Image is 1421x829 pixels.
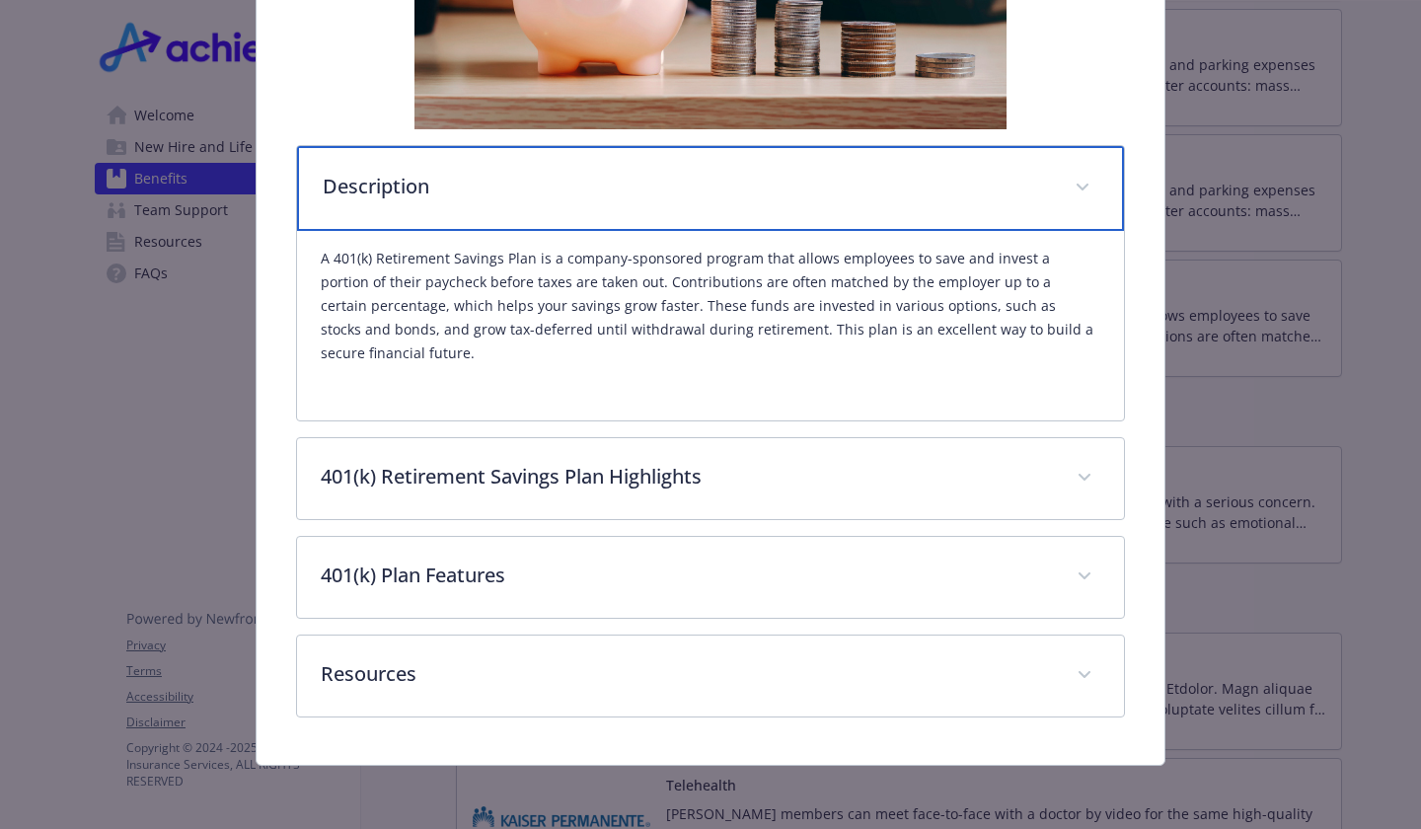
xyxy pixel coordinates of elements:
p: A 401(k) Retirement Savings Plan is a company-sponsored program that allows employees to save and... [321,247,1100,365]
p: 401(k) Plan Features [321,561,1053,590]
div: Description [297,231,1124,420]
p: Resources [321,659,1053,689]
div: 401(k) Plan Features [297,537,1124,618]
p: Description [323,172,1051,201]
p: 401(k) Retirement Savings Plan Highlights [321,462,1053,491]
div: Resources [297,636,1124,716]
div: Description [297,146,1124,231]
div: 401(k) Retirement Savings Plan Highlights [297,438,1124,519]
